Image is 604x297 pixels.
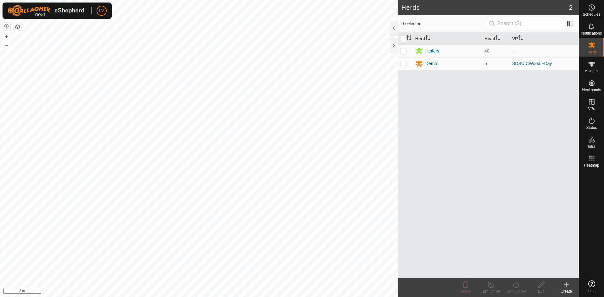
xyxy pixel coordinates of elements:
input: Search (S) [487,17,563,30]
span: Neckbands [582,88,601,92]
span: Herds [586,50,596,54]
span: Notifications [581,31,602,35]
img: Gallagher Logo [8,5,86,16]
div: Turn On VP [503,289,528,294]
a: Contact Us [205,289,224,294]
span: 5 [484,61,487,66]
span: Animals [585,69,598,73]
th: Herd [413,33,482,45]
span: Delete [460,289,471,294]
button: Reset Map [3,23,10,30]
span: 40 [484,48,489,53]
span: 0 selected [401,20,487,27]
span: VPs [588,107,595,111]
p-sorticon: Activate to sort [425,36,430,41]
div: Heifers [425,48,439,54]
button: – [3,41,10,49]
div: Demo [425,60,437,67]
span: Heatmap [584,163,599,167]
p-sorticon: Activate to sort [518,36,523,41]
span: Help [588,289,596,293]
div: Turn Off VP [478,289,503,294]
span: Schedules [583,13,600,16]
span: LV [99,8,104,14]
th: Head [482,33,510,45]
button: + [3,33,10,41]
a: Help [579,278,604,295]
div: Create [554,289,579,294]
span: 2 [569,3,573,12]
a: SDSU CWood FDay [512,61,552,66]
th: VP [510,33,579,45]
p-sorticon: Activate to sort [495,36,500,41]
td: - [510,45,579,57]
span: Status [586,126,597,129]
div: Edit [528,289,554,294]
button: Map Layers [14,23,21,30]
a: Privacy Policy [174,289,198,294]
span: Infra [588,145,595,148]
h2: Herds [401,4,569,11]
p-sorticon: Activate to sort [406,36,411,41]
